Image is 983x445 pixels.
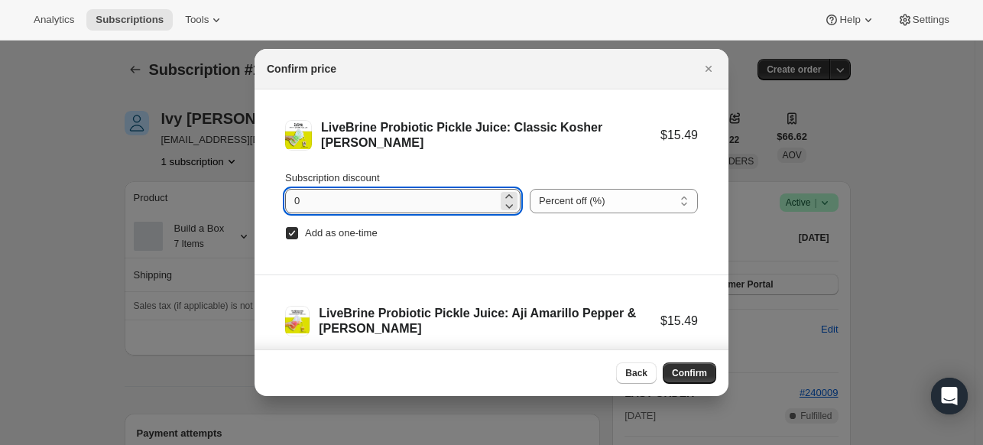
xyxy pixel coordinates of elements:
[616,362,657,384] button: Back
[319,306,660,336] div: LiveBrine Probiotic Pickle Juice: Aji Amarillo Pepper & [PERSON_NAME]
[663,362,716,384] button: Confirm
[913,14,949,26] span: Settings
[267,61,336,76] h2: Confirm price
[625,367,647,379] span: Back
[96,14,164,26] span: Subscriptions
[660,128,698,143] div: $15.49
[815,9,884,31] button: Help
[672,367,707,379] span: Confirm
[176,9,233,31] button: Tools
[285,172,380,184] span: Subscription discount
[839,14,860,26] span: Help
[888,9,959,31] button: Settings
[86,9,173,31] button: Subscriptions
[698,58,719,80] button: Close
[931,378,968,414] div: Open Intercom Messenger
[185,14,209,26] span: Tools
[660,313,698,329] div: $15.49
[285,122,312,148] img: LiveBrine Probiotic Pickle Juice: Classic Kosher Dill
[305,227,378,239] span: Add as one-time
[321,120,660,151] div: LiveBrine Probiotic Pickle Juice: Classic Kosher [PERSON_NAME]
[34,14,74,26] span: Analytics
[24,9,83,31] button: Analytics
